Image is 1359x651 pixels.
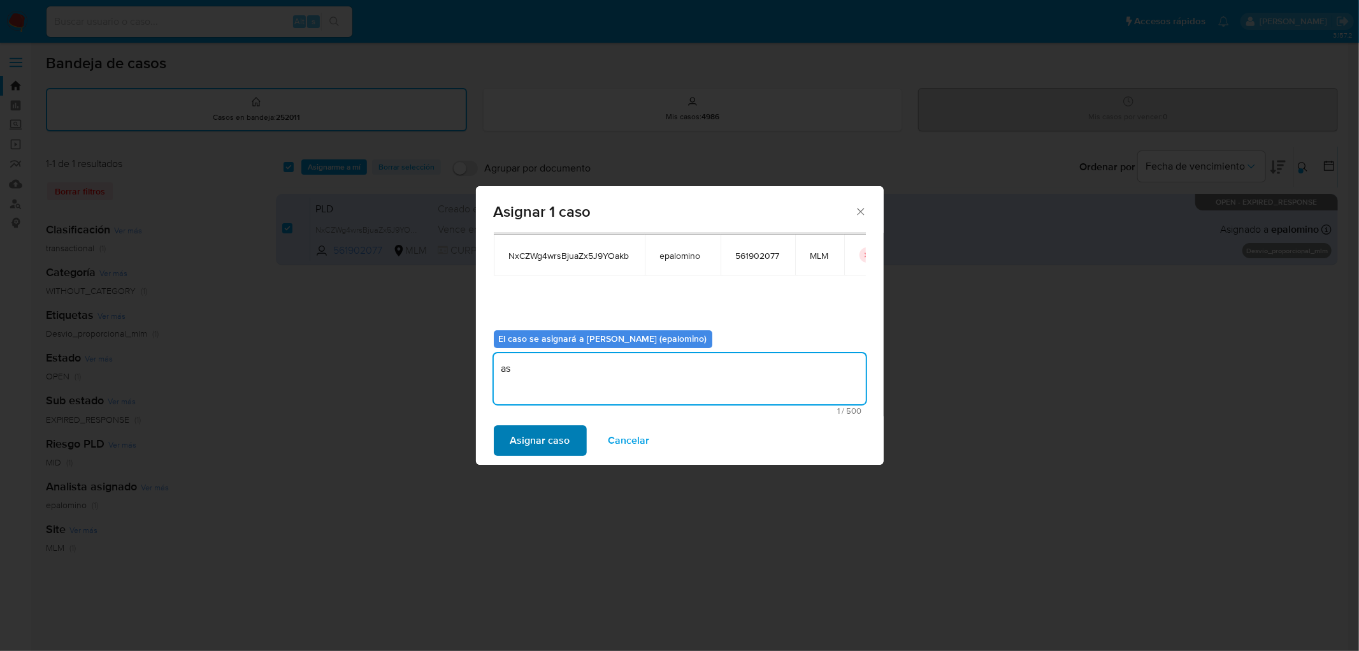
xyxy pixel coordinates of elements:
button: Cancelar [592,425,666,456]
button: Asignar caso [494,425,587,456]
button: Cerrar ventana [854,205,866,217]
span: Cancelar [608,427,650,455]
button: icon-button [859,247,875,263]
span: MLM [810,250,829,261]
span: epalomino [660,250,705,261]
span: Máximo 500 caracteres [498,407,862,415]
span: Asignar caso [510,427,570,455]
span: 561902077 [736,250,780,261]
span: Asignar 1 caso [494,204,855,219]
span: NxCZWg4wrsBjuaZx5J9YOakb [509,250,629,261]
b: El caso se asignará a [PERSON_NAME] (epalomino) [499,332,707,345]
div: assign-modal [476,186,884,465]
textarea: a [494,353,866,404]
